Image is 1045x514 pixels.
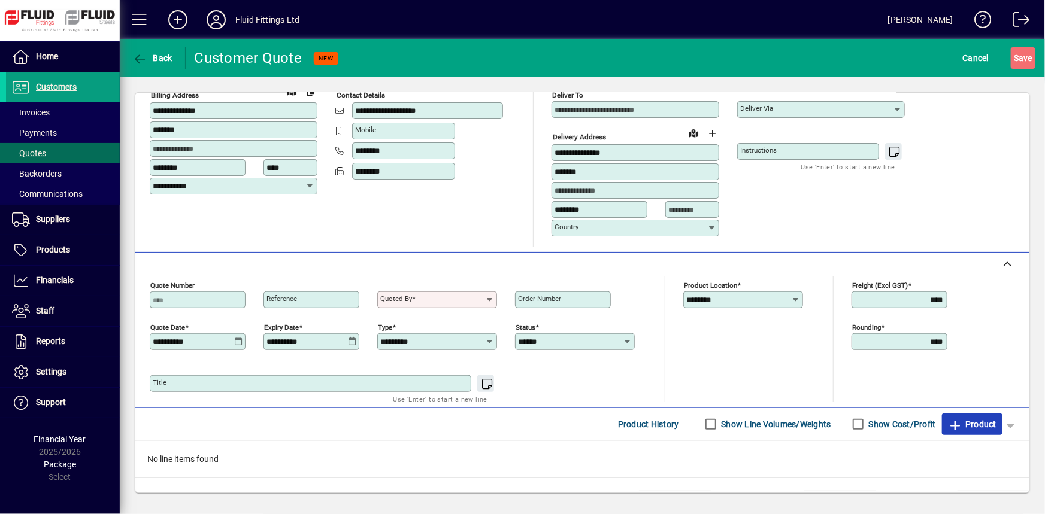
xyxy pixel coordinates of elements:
mat-hint: Use 'Enter' to start a new line [801,160,895,174]
span: Reports [36,336,65,346]
a: Products [6,235,120,265]
button: Cancel [960,47,992,69]
a: Suppliers [6,205,120,235]
app-page-header-button: Back [120,47,186,69]
span: Customers [36,82,77,92]
button: Add [159,9,197,31]
span: Invoices [12,108,50,117]
a: Home [6,42,120,72]
button: Product History [613,413,684,435]
span: Financials [36,275,74,285]
span: ave [1014,48,1032,68]
mat-label: Country [555,223,578,231]
span: Product History [618,415,679,434]
td: 0.00 [958,491,1029,505]
button: Save [1011,47,1035,69]
a: Logout [1004,2,1030,41]
div: [PERSON_NAME] [888,10,953,29]
a: Knowledge Base [965,2,992,41]
span: Package [44,460,76,469]
span: Suppliers [36,214,70,224]
button: Product [942,413,1002,435]
mat-hint: Use 'Enter' to start a new line [393,392,487,406]
span: Back [132,53,172,63]
td: 0.0000 M³ [639,491,711,505]
a: Backorders [6,163,120,184]
span: Payments [12,128,57,138]
a: Invoices [6,102,120,123]
span: NEW [319,54,334,62]
mat-label: Product location [684,281,737,289]
span: Product [948,415,996,434]
mat-label: Instructions [740,146,777,154]
a: Payments [6,123,120,143]
button: Choose address [703,124,722,143]
a: Reports [6,327,120,357]
button: Back [129,47,175,69]
span: Settings [36,367,66,376]
a: Communications [6,184,120,204]
span: Home [36,51,58,61]
mat-label: Expiry date [264,323,299,331]
span: Quotes [12,148,46,158]
button: Copy to Delivery address [301,82,320,101]
label: Show Line Volumes/Weights [719,418,831,430]
a: View on map [282,81,301,101]
td: Total Volume [567,491,639,505]
div: No line items found [135,441,1029,477]
mat-label: Quote number [150,281,195,289]
a: Quotes [6,143,120,163]
div: Fluid Fittings Ltd [235,10,299,29]
span: Products [36,245,70,254]
mat-label: Order number [518,294,561,303]
span: Cancel [963,48,989,68]
span: S [1014,53,1019,63]
button: Profile [197,9,235,31]
mat-label: Deliver via [740,104,773,112]
label: Show Cost/Profit [867,418,936,430]
a: Staff [6,296,120,326]
td: GST exclusive [886,491,958,505]
mat-label: Reference [266,294,297,303]
a: Financials [6,266,120,296]
mat-label: Deliver To [552,91,583,99]
td: 0.00 [804,491,876,505]
span: Financial Year [34,434,86,444]
mat-label: Freight (excl GST) [852,281,908,289]
a: View on map [684,123,703,142]
mat-label: Quoted by [380,294,412,303]
mat-label: Mobile [355,126,376,134]
mat-label: Rounding [852,323,881,331]
span: Backorders [12,169,62,178]
span: Communications [12,189,83,199]
mat-label: Quote date [150,323,185,331]
td: Freight (excl GST) [720,491,804,505]
span: Support [36,397,66,407]
div: Customer Quote [195,48,302,68]
a: Settings [6,357,120,387]
mat-label: Title [153,378,166,387]
a: Support [6,388,120,418]
mat-label: Status [516,323,535,331]
span: Staff [36,306,54,315]
mat-label: Type [378,323,392,331]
